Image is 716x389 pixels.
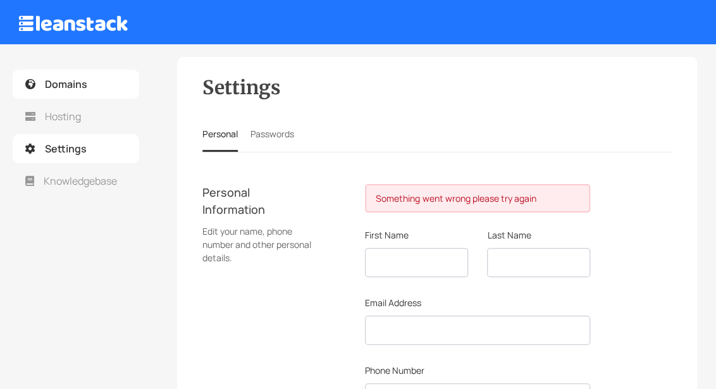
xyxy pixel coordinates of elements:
label: Phone Number [365,364,424,377]
a: Knowledgebase [13,166,139,195]
span: Something went wrong please try again [376,192,536,204]
a: Passwords [250,118,294,150]
span: Domains [45,77,87,91]
span: Knowledgebase [44,174,117,188]
p: Personal Information [202,184,346,264]
label: Email Address [365,296,421,309]
span: Settings [45,142,87,156]
label: First Name [365,228,409,242]
span: Hosting [45,109,81,123]
h3: Settings [202,76,672,99]
a: Domains [13,70,139,99]
a: Settings [13,134,139,163]
span: Edit your name, phone number and other personal details. [202,225,314,264]
a: Personal [202,118,238,152]
a: Hosting [13,102,139,131]
label: Last Name [487,228,531,242]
